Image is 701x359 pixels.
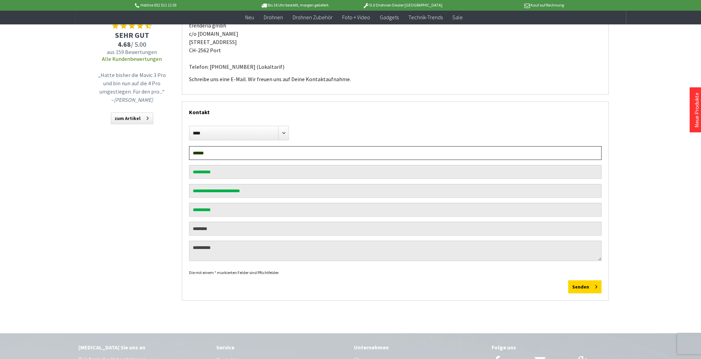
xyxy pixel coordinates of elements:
span: / 5.00 [96,40,168,48]
p: Bis 16 Uhr bestellt, morgen geliefert. [241,1,348,9]
a: Sale [448,10,468,24]
div: Unternehmen [354,343,485,352]
span: aus 159 Bewertungen [96,48,168,55]
a: Neue Produkte [693,93,700,128]
p: DJI Drohnen Dealer [GEOGRAPHIC_DATA] [349,1,456,9]
span: Sale [452,14,463,21]
em: [PERSON_NAME] [114,96,153,103]
div: Folge uns [492,343,622,352]
span: Technik-Trends [408,14,443,21]
div: Service [216,343,347,352]
span: 4.68 [118,40,131,48]
a: Drohnen Zubehör [288,10,337,24]
a: Foto + Video [337,10,375,24]
span: SEHR GUT [96,30,168,40]
p: Kauf auf Rechnung [456,1,564,9]
div: Die mit einem * markierten Felder sind Pflichtfelder. [189,269,601,277]
a: zum Artikel [111,112,153,124]
span: Drohnen Zubehör [293,14,333,21]
a: Gadgets [375,10,404,24]
a: Drohnen [259,10,288,24]
p: Hotline 032 511 11 03 [134,1,241,9]
div: [MEDICAL_DATA] Sie uns an [79,343,209,352]
p: trenderia gmbh c/o [DOMAIN_NAME] [STREET_ADDRESS] CH-2562 Port Telefon: [PHONE_NUMBER] (Lokaltarif) [189,21,601,71]
div: Kontakt [189,102,601,119]
span: Drohnen [264,14,283,21]
a: Neu [240,10,259,24]
a: Alle Kundenbewertungen [102,55,162,62]
p: Schreibe uns eine E-Mail. Wir freuen uns auf Deine Kontaktaufnahme. [189,75,601,83]
a: Technik-Trends [404,10,448,24]
span: Gadgets [380,14,399,21]
span: Neu [245,14,254,21]
p: „Hatte bisher die Mavic 3 Pro und bin nun auf die 4 Pro umgestiegen. Für den pro...“ – [97,71,166,104]
button: Senden [568,280,601,293]
span: Foto + Video [342,14,370,21]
